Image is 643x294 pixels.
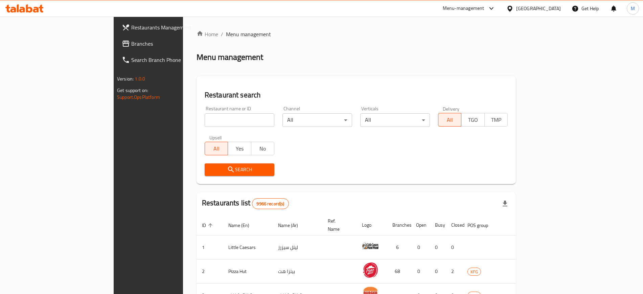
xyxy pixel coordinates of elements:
th: Logo [357,215,387,235]
span: M [631,5,635,12]
label: Upsell [209,135,222,140]
td: ليتل سيزرز [273,235,322,259]
div: Total records count [252,198,289,209]
td: بيتزا هت [273,259,322,284]
span: 9966 record(s) [252,201,288,207]
td: 68 [387,259,411,284]
label: Delivery [443,106,460,111]
span: Get support on: [117,86,148,95]
span: No [254,144,272,154]
span: Name (En) [228,221,258,229]
span: POS group [467,221,497,229]
th: Branches [387,215,411,235]
th: Open [411,215,430,235]
td: 2 [446,259,462,284]
h2: Restaurants list [202,198,289,209]
span: Yes [231,144,248,154]
a: Branches [116,36,221,52]
td: Pizza Hut [223,259,273,284]
span: Version: [117,74,134,83]
span: All [441,115,459,125]
td: Little Caesars [223,235,273,259]
div: Export file [497,196,513,212]
td: 0 [411,235,430,259]
span: Search Branch Phone [131,56,215,64]
span: Ref. Name [328,217,348,233]
span: 1.0.0 [135,74,145,83]
button: TGO [461,113,484,127]
input: Search for restaurant name or ID.. [205,113,274,127]
td: 0 [411,259,430,284]
a: Support.OpsPlatform [117,93,160,101]
a: Restaurants Management [116,19,221,36]
div: Menu-management [443,4,484,13]
span: TGO [464,115,482,125]
span: All [208,144,225,154]
span: KFG [468,268,481,276]
span: ID [202,221,215,229]
button: Search [205,163,274,176]
button: TMP [484,113,508,127]
th: Busy [430,215,446,235]
li: / [221,30,223,38]
img: Pizza Hut [362,262,379,278]
button: All [205,142,228,155]
div: All [282,113,352,127]
th: Closed [446,215,462,235]
span: Branches [131,40,215,48]
span: TMP [487,115,505,125]
td: 6 [387,235,411,259]
h2: Restaurant search [205,90,508,100]
a: Search Branch Phone [116,52,221,68]
span: Name (Ar) [278,221,307,229]
nav: breadcrumb [197,30,516,38]
button: All [438,113,461,127]
td: 0 [430,235,446,259]
td: 0 [430,259,446,284]
div: [GEOGRAPHIC_DATA] [516,5,561,12]
div: All [360,113,430,127]
td: 0 [446,235,462,259]
span: Search [210,165,269,174]
img: Little Caesars [362,238,379,254]
span: Menu management [226,30,271,38]
span: Restaurants Management [131,23,215,31]
h2: Menu management [197,52,263,63]
button: Yes [228,142,251,155]
button: No [251,142,274,155]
